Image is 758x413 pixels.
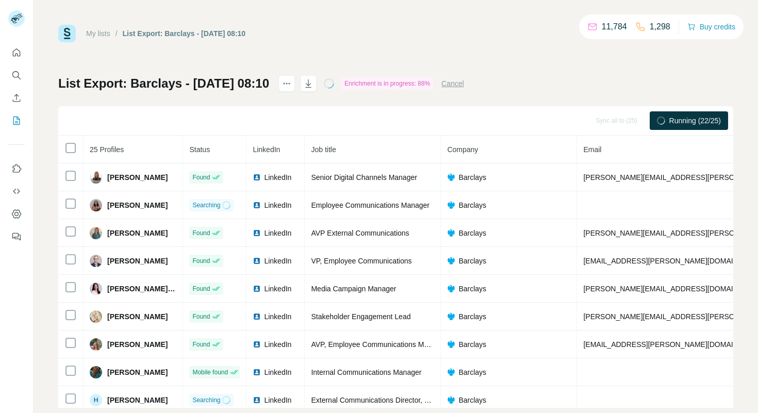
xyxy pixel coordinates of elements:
span: LinkedIn [264,172,291,183]
button: My lists [8,111,25,130]
img: Avatar [90,227,102,239]
span: Barclays [458,200,486,210]
span: Barclays [458,367,486,377]
img: Surfe Logo [58,25,76,42]
span: [PERSON_NAME] [107,256,168,266]
span: Barclays [458,284,486,294]
span: LinkedIn [264,228,291,238]
span: [PERSON_NAME] Tailor [107,284,176,294]
img: LinkedIn logo [253,257,261,265]
span: AVP External Communications [311,229,409,237]
button: Use Surfe on LinkedIn [8,159,25,178]
img: LinkedIn logo [253,285,261,293]
p: 1,298 [650,21,670,33]
span: Email [583,145,601,154]
span: [PERSON_NAME] [107,395,168,405]
span: Found [192,312,210,321]
span: Barclays [458,256,486,266]
div: Enrichment is in progress: 88% [341,77,433,90]
span: Internal Communications Manager [311,368,421,376]
span: Found [192,340,210,349]
span: Company [447,145,478,154]
img: Avatar [90,199,102,211]
a: My lists [86,29,110,38]
img: company-logo [447,201,455,209]
span: Employee Communications Manager [311,201,430,209]
span: Searching [192,395,220,405]
span: 25 Profiles [90,145,124,154]
span: LinkedIn [264,200,291,210]
img: Avatar [90,310,102,323]
img: Avatar [90,283,102,295]
button: Use Surfe API [8,182,25,201]
img: LinkedIn logo [253,368,261,376]
button: Enrich CSV [8,89,25,107]
div: H [90,394,102,406]
span: Status [189,145,210,154]
img: LinkedIn logo [253,312,261,321]
img: LinkedIn logo [253,340,261,349]
img: company-logo [447,173,455,181]
span: LinkedIn [264,395,291,405]
img: company-logo [447,368,455,376]
span: LinkedIn [253,145,280,154]
button: Cancel [441,78,464,89]
img: Avatar [90,366,102,378]
span: Stakeholder Engagement Lead [311,312,410,321]
button: actions [278,75,295,92]
span: Barclays [458,228,486,238]
span: AVP, Employee Communications Manager [311,340,447,349]
img: Avatar [90,338,102,351]
span: Found [192,228,210,238]
img: company-logo [447,396,455,404]
span: LinkedIn [264,339,291,350]
span: VP, Employee Communications [311,257,411,265]
span: Barclays [458,339,486,350]
span: [PERSON_NAME] [107,228,168,238]
button: Buy credits [687,20,735,34]
img: company-logo [447,285,455,293]
img: Avatar [90,171,102,184]
img: LinkedIn logo [253,229,261,237]
div: List Export: Barclays - [DATE] 08:10 [123,28,246,39]
span: Searching [192,201,220,210]
span: Found [192,284,210,293]
h1: List Export: Barclays - [DATE] 08:10 [58,75,269,92]
span: LinkedIn [264,284,291,294]
span: Barclays [458,311,486,322]
span: Barclays [458,395,486,405]
span: Job title [311,145,336,154]
img: company-logo [447,312,455,321]
span: [PERSON_NAME] [107,172,168,183]
button: Dashboard [8,205,25,223]
span: Senior Digital Channels Manager [311,173,417,181]
img: company-logo [447,340,455,349]
img: LinkedIn logo [253,396,261,404]
img: company-logo [447,229,455,237]
img: company-logo [447,257,455,265]
span: [PERSON_NAME] [107,311,168,322]
span: Media Campaign Manager [311,285,396,293]
img: LinkedIn logo [253,201,261,209]
li: / [116,28,118,39]
span: Running (22/25) [669,115,721,126]
img: Avatar [90,255,102,267]
span: LinkedIn [264,256,291,266]
span: LinkedIn [264,367,291,377]
button: Feedback [8,227,25,246]
span: [PERSON_NAME] [107,367,168,377]
span: [PERSON_NAME] [107,200,168,210]
span: [PERSON_NAME] [107,339,168,350]
button: Search [8,66,25,85]
span: External Communications Director, UK Retail Bankinga [311,396,487,404]
span: Found [192,173,210,182]
p: 11,784 [602,21,627,33]
span: Mobile found [192,368,228,377]
img: LinkedIn logo [253,173,261,181]
span: Barclays [458,172,486,183]
span: LinkedIn [264,311,291,322]
span: Found [192,256,210,266]
button: Quick start [8,43,25,62]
